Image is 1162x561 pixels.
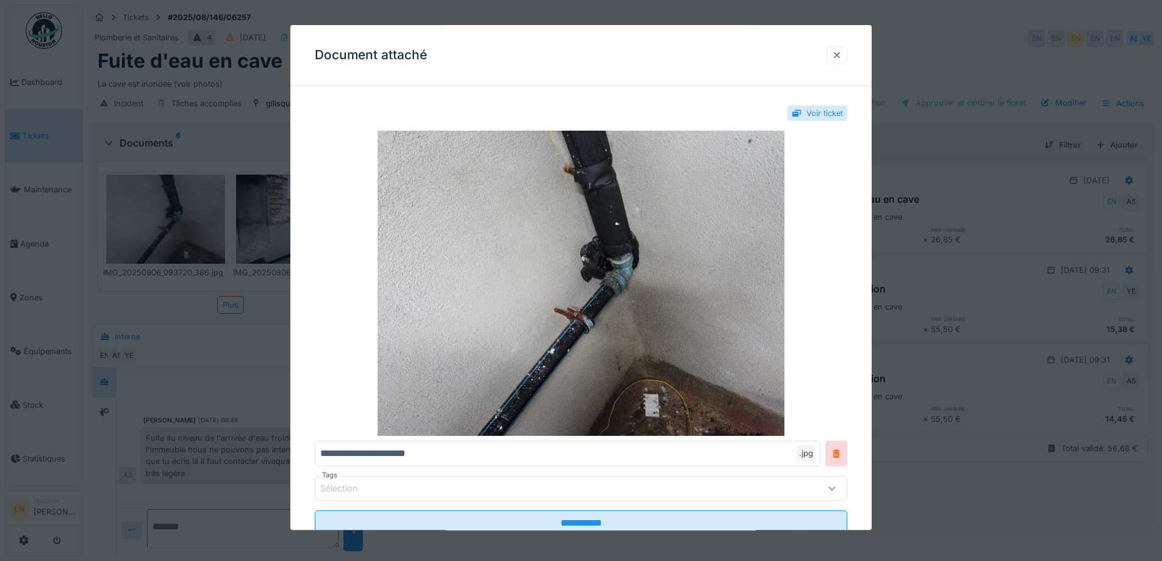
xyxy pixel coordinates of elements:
[797,446,816,462] div: .jpg
[320,482,375,496] div: Sélection
[320,471,340,481] label: Tags
[315,131,847,436] img: a44dac18-b8ee-4450-b8f1-1769e958388e-IMG_20250806_093720_386.jpg
[806,107,843,119] div: Voir ticket
[315,48,427,63] h3: Document attaché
